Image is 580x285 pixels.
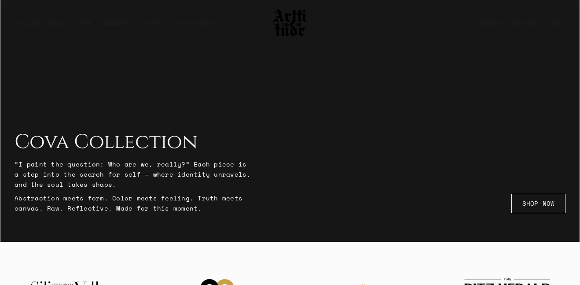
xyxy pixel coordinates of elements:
[469,14,503,32] a: SEARCH
[511,194,565,213] a: SHOP NOW
[105,18,127,35] a: WOMEN
[15,131,252,154] h2: Cova Collection
[438,13,469,33] button: USD $
[541,14,565,32] a: Open cart
[173,18,222,35] div: ACCESSORIES
[15,193,252,213] p: Abstraction meets form. Color meets feeling. Truth meets canvas. Raw. Reflective. Made for this m...
[15,18,63,35] div: COLLECTIONS
[77,18,91,35] a: MEN
[443,19,460,26] span: USD $
[141,18,159,35] a: TEEN
[503,14,541,32] a: ACCOUNT
[548,18,565,28] div: CART
[7,18,229,35] ul: Main navigation
[15,159,252,189] p: “I paint the question: Who are we, really?” Each piece is a step into the search for self — where...
[272,8,308,38] img: Arttitude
